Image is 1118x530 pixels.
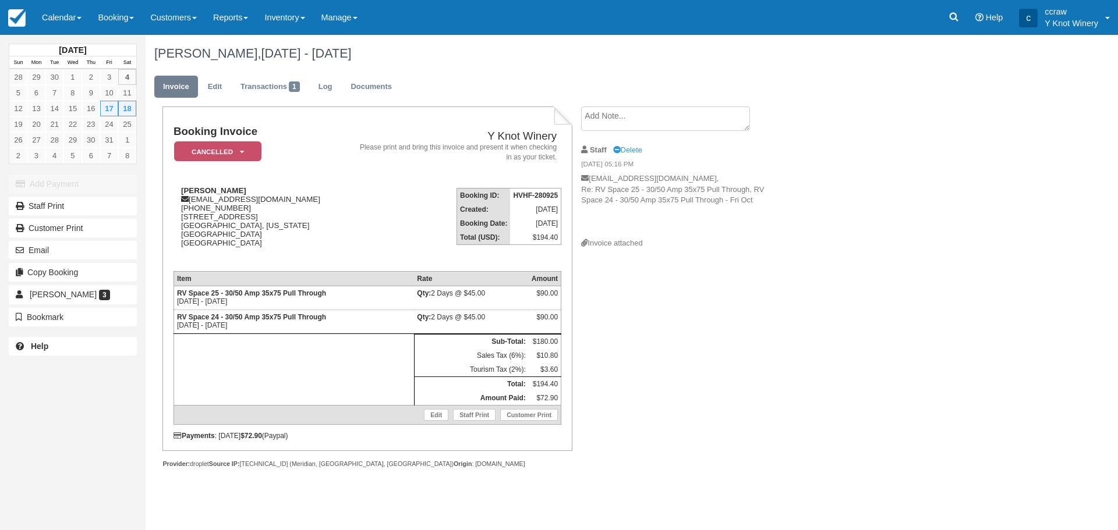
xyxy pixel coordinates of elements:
[82,69,100,85] a: 2
[174,141,257,162] a: Cancelled
[31,342,48,351] b: Help
[9,285,137,304] a: [PERSON_NAME] 3
[45,56,63,69] th: Tue
[82,132,100,148] a: 30
[9,56,27,69] th: Sun
[457,188,511,203] th: Booking ID:
[975,13,983,22] i: Help
[1045,6,1098,17] p: ccraw
[174,186,353,262] div: [EMAIL_ADDRESS][DOMAIN_NAME] [PHONE_NUMBER] [STREET_ADDRESS] [GEOGRAPHIC_DATA], [US_STATE][GEOGRA...
[100,69,118,85] a: 3
[45,69,63,85] a: 30
[162,460,572,468] div: droplet [TECHNICAL_ID] (Meridian, [GEOGRAPHIC_DATA], [GEOGRAPHIC_DATA]) : [DOMAIN_NAME]
[63,85,82,101] a: 8
[118,101,136,116] a: 18
[986,13,1003,22] span: Help
[177,313,326,321] strong: RV Space 24 - 30/50 Amp 35x75 Pull Through
[99,290,110,300] span: 3
[9,175,137,193] button: Add Payment
[174,286,414,310] td: [DATE] - [DATE]
[9,263,137,282] button: Copy Booking
[174,141,261,162] em: Cancelled
[118,69,136,85] a: 4
[9,241,137,259] button: Email
[27,116,45,132] a: 20
[9,197,137,215] a: Staff Print
[181,186,246,195] strong: [PERSON_NAME]
[232,76,309,98] a: Transactions1
[82,116,100,132] a: 23
[457,230,511,245] th: Total (USD):
[9,116,27,132] a: 19
[457,216,511,230] th: Booking Date:
[9,219,137,237] a: Customer Print
[118,85,136,101] a: 11
[414,286,529,310] td: 2 Days @ $45.00
[63,132,82,148] a: 29
[118,116,136,132] a: 25
[529,362,561,377] td: $3.60
[532,313,558,330] div: $90.00
[63,148,82,163] a: 5
[240,432,262,440] strong: $72.90
[82,56,100,69] th: Thu
[510,202,561,216] td: [DATE]
[513,191,558,200] strong: HVHF-280925
[510,230,561,245] td: $194.40
[100,56,118,69] th: Fri
[590,145,607,154] strong: Staff
[27,148,45,163] a: 3
[118,56,136,69] th: Sat
[174,310,414,334] td: [DATE] - [DATE]
[63,56,82,69] th: Wed
[154,76,198,98] a: Invoice
[457,202,511,216] th: Created:
[9,85,27,101] a: 5
[63,116,82,132] a: 22
[9,148,27,163] a: 2
[1019,9,1038,27] div: c
[529,377,561,392] td: $194.40
[358,130,557,143] h2: Y Knot Winery
[310,76,341,98] a: Log
[417,289,431,297] strong: Qty
[414,362,529,377] td: Tourism Tax (2%):
[100,85,118,101] a: 10
[118,148,136,163] a: 8
[45,132,63,148] a: 28
[8,9,26,27] img: checkfront-main-nav-mini-logo.png
[529,272,561,286] th: Amount
[9,337,137,355] a: Help
[174,272,414,286] th: Item
[510,216,561,230] td: [DATE]
[454,460,472,467] strong: Origin
[9,308,137,326] button: Bookmark
[82,85,100,101] a: 9
[63,69,82,85] a: 1
[174,432,215,440] strong: Payments
[9,69,27,85] a: 28
[342,76,401,98] a: Documents
[100,148,118,163] a: 7
[581,159,777,172] em: [DATE] 05:16 PM
[45,101,63,116] a: 14
[63,101,82,116] a: 15
[414,335,529,349] th: Sub-Total:
[209,460,240,467] strong: Source IP:
[261,46,351,61] span: [DATE] - [DATE]
[154,47,975,61] h1: [PERSON_NAME],
[59,45,86,55] strong: [DATE]
[500,409,558,421] a: Customer Print
[613,145,642,154] a: Delete
[529,348,561,362] td: $10.80
[162,460,190,467] strong: Provider:
[118,132,136,148] a: 1
[358,143,557,162] address: Please print and bring this invoice and present it when checking in as your ticket.
[174,432,561,440] div: : [DATE] (Paypal)
[82,101,100,116] a: 16
[100,116,118,132] a: 24
[9,132,27,148] a: 26
[424,409,448,421] a: Edit
[199,76,231,98] a: Edit
[1045,17,1098,29] p: Y Knot Winery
